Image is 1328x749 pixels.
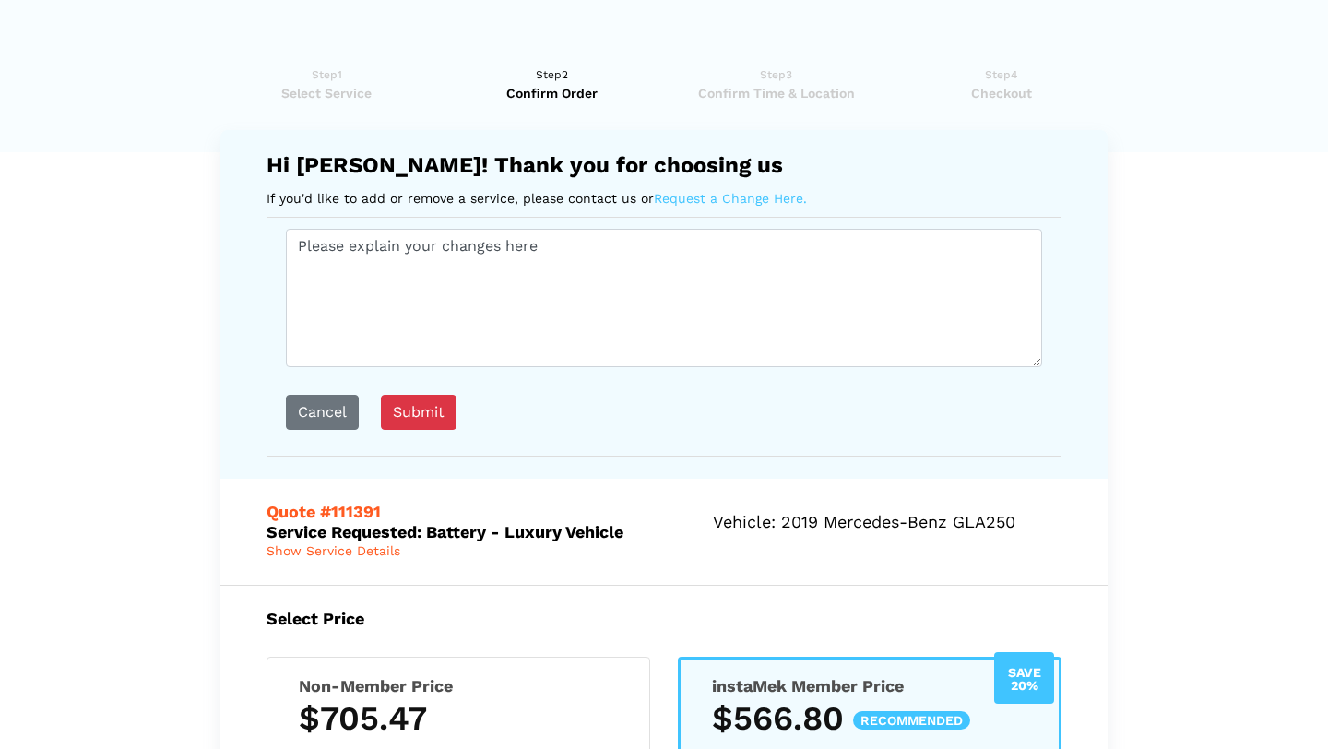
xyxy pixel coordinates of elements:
a: Step4 [895,65,1108,102]
h5: Select Price [267,609,1061,628]
span: Quote #111391 [267,502,381,521]
span: Checkout [895,84,1108,102]
p: If you'd like to add or remove a service, please contact us or [267,187,1061,210]
textarea: Please explain your changes here [286,229,1042,367]
span: Confirm Time & Location [670,84,883,102]
a: Request a Change Here. [654,187,807,210]
div: Save 20% [994,652,1054,704]
span: Confirm Order [445,84,658,102]
a: Step1 [220,65,433,102]
button: cancel [286,395,359,430]
h3: $566.80 [712,699,1027,738]
h3: $705.47 [299,699,618,738]
span: Select Service [220,84,433,102]
span: recommended [853,711,970,730]
h5: instaMek Member Price [712,676,1027,695]
span: Show Service Details [267,543,400,558]
h5: Non-Member Price [299,676,618,695]
a: Step2 [445,65,658,102]
h5: Service Requested: Battery - Luxury Vehicle [267,502,670,541]
h4: Hi [PERSON_NAME]! Thank you for choosing us [267,152,1061,178]
button: submit [381,395,456,430]
a: Step3 [670,65,883,102]
h5: Vehicle: 2019 Mercedes-Benz GLA250 [713,512,1061,531]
